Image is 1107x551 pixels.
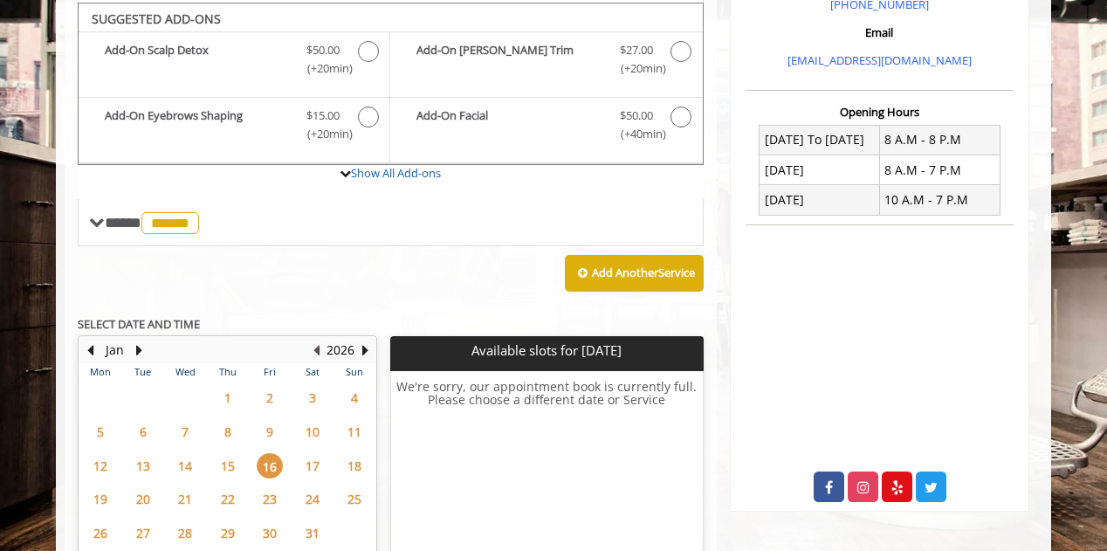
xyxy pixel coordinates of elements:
[341,419,368,444] span: 11
[206,482,248,516] td: Select day22
[121,482,163,516] td: Select day20
[87,419,113,444] span: 5
[130,419,156,444] span: 6
[879,185,1000,215] td: 10 A.M - 7 P.M
[164,415,206,449] td: Select day7
[215,385,241,410] span: 1
[358,341,372,360] button: Next Year
[87,486,113,512] span: 19
[249,516,291,550] td: Select day30
[78,3,704,165] div: The Made Man Haircut Add-onS
[164,363,206,381] th: Wed
[299,453,326,479] span: 17
[249,363,291,381] th: Fri
[206,363,248,381] th: Thu
[416,107,602,143] b: Add-On Facial
[87,41,381,82] label: Add-On Scalp Detox
[249,381,291,415] td: Select day2
[299,385,326,410] span: 3
[879,125,1000,155] td: 8 A.M - 8 P.M
[172,453,198,479] span: 14
[121,363,163,381] th: Tue
[620,107,653,125] span: $50.00
[215,453,241,479] span: 15
[879,155,1000,185] td: 8 A.M - 7 P.M
[78,316,200,332] b: SELECT DATE AND TIME
[206,449,248,483] td: Select day15
[172,419,198,444] span: 7
[787,52,972,68] a: [EMAIL_ADDRESS][DOMAIN_NAME]
[750,26,1009,38] h3: Email
[306,107,340,125] span: $15.00
[83,341,97,360] button: Previous Month
[291,363,333,381] th: Sat
[249,415,291,449] td: Select day9
[130,520,156,546] span: 27
[257,419,283,444] span: 9
[257,520,283,546] span: 30
[87,453,113,479] span: 12
[333,415,376,449] td: Select day11
[746,106,1014,118] h3: Opening Hours
[172,486,198,512] span: 21
[299,520,326,546] span: 31
[206,516,248,550] td: Select day29
[760,125,880,155] td: [DATE] To [DATE]
[257,385,283,410] span: 2
[291,449,333,483] td: Select day17
[306,41,340,59] span: $50.00
[121,449,163,483] td: Select day13
[291,415,333,449] td: Select day10
[333,381,376,415] td: Select day4
[249,482,291,516] td: Select day23
[327,341,354,360] button: 2026
[206,381,248,415] td: Select day1
[291,482,333,516] td: Select day24
[105,107,289,143] b: Add-On Eyebrows Shaping
[130,453,156,479] span: 13
[397,343,696,358] p: Available slots for [DATE]
[341,453,368,479] span: 18
[257,453,283,479] span: 16
[351,165,441,181] a: Show All Add-ons
[215,419,241,444] span: 8
[79,482,121,516] td: Select day19
[760,185,880,215] td: [DATE]
[132,341,146,360] button: Next Month
[309,341,323,360] button: Previous Year
[105,41,289,78] b: Add-On Scalp Detox
[620,41,653,59] span: $27.00
[79,415,121,449] td: Select day5
[215,486,241,512] span: 22
[341,385,368,410] span: 4
[121,516,163,550] td: Select day27
[164,482,206,516] td: Select day21
[79,516,121,550] td: Select day26
[333,482,376,516] td: Select day25
[106,341,124,360] button: Jan
[92,10,221,27] b: SUGGESTED ADD-ONS
[87,107,381,148] label: Add-On Eyebrows Shaping
[164,516,206,550] td: Select day28
[341,486,368,512] span: 25
[87,520,113,546] span: 26
[121,415,163,449] td: Select day6
[760,155,880,185] td: [DATE]
[299,486,326,512] span: 24
[291,516,333,550] td: Select day31
[333,363,376,381] th: Sun
[299,419,326,444] span: 10
[399,107,693,148] label: Add-On Facial
[257,486,283,512] span: 23
[399,41,693,82] label: Add-On Beard Trim
[610,59,662,78] span: (+20min )
[333,449,376,483] td: Select day18
[130,486,156,512] span: 20
[249,449,291,483] td: Select day16
[298,125,349,143] span: (+20min )
[206,415,248,449] td: Select day8
[416,41,602,78] b: Add-On [PERSON_NAME] Trim
[215,520,241,546] span: 29
[79,363,121,381] th: Mon
[172,520,198,546] span: 28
